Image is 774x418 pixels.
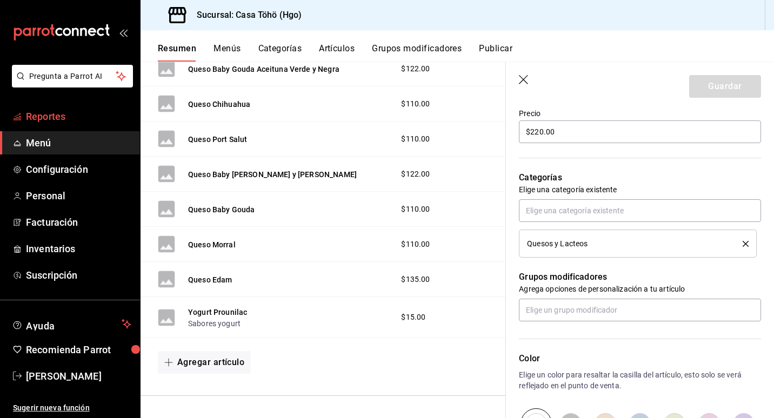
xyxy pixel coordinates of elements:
[188,318,241,329] button: Sabores yogurt
[519,284,761,294] p: Agrega opciones de personalización a tu artículo
[372,43,462,62] button: Grupos modificadores
[26,241,131,256] span: Inventarios
[401,274,430,285] span: $135.00
[26,136,131,150] span: Menú
[401,168,430,180] span: $122.00
[519,199,761,222] input: Elige una categoría existente
[8,78,133,90] a: Pregunta a Parrot AI
[119,28,128,37] button: open_drawer_menu
[26,318,117,331] span: Ayuda
[519,369,761,391] p: Elige un color para resaltar la casilla del artículo, esto solo se verá reflejado en el punto de ...
[519,110,761,117] label: Precio
[401,204,430,215] span: $110.00
[735,241,749,247] button: delete
[188,169,357,180] button: Queso Baby [PERSON_NAME] y [PERSON_NAME]
[188,9,302,22] h3: Sucursal: Casa Töhö (Hgo)
[158,43,774,62] div: navigation tabs
[401,239,430,250] span: $110.00
[519,120,761,143] input: $0.00
[213,43,241,62] button: Menús
[519,271,761,284] p: Grupos modificadores
[188,239,236,250] button: Queso Morral
[258,43,302,62] button: Categorías
[29,71,116,82] span: Pregunta a Parrot AI
[188,134,247,145] button: Queso Port Salut
[158,43,196,62] button: Resumen
[26,215,131,230] span: Facturación
[519,352,761,365] p: Color
[319,43,355,62] button: Artículos
[13,402,131,414] span: Sugerir nueva función
[188,64,339,75] button: Queso Baby Gouda Aceituna Verde y Negra
[26,109,131,124] span: Reportes
[26,188,131,203] span: Personal
[188,99,250,110] button: Queso Chihuahua
[188,274,232,285] button: Queso Edam
[26,268,131,282] span: Suscripción
[188,204,255,215] button: Queso Baby Gouda
[401,133,430,145] span: $110.00
[519,171,761,184] p: Categorías
[527,240,588,247] span: Quesos y Lacteos
[519,299,761,321] input: Elige un grupo modificador
[519,184,761,195] p: Elige una categoría existente
[188,307,247,318] button: Yogurt Prounilac
[26,162,131,177] span: Configuración
[158,351,251,374] button: Agregar artículo
[26,342,131,357] span: Recomienda Parrot
[479,43,512,62] button: Publicar
[401,98,430,110] span: $110.00
[401,312,425,323] span: $15.00
[401,63,430,75] span: $122.00
[12,65,133,87] button: Pregunta a Parrot AI
[26,369,131,383] span: [PERSON_NAME]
